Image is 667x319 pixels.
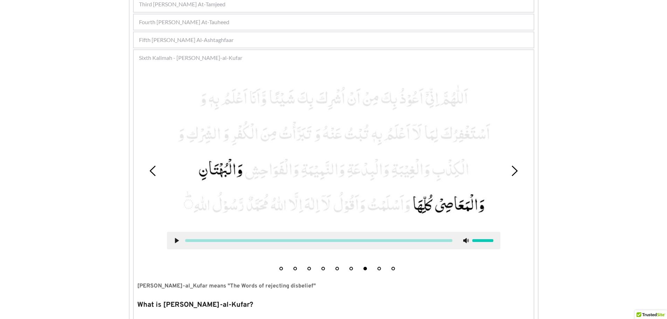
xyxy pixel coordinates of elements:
strong: [PERSON_NAME]-al_Kufar means "The Words of rejecting disbelief" [137,283,316,290]
button: 3 of 9 [307,267,311,270]
button: 1 of 9 [279,267,283,270]
button: 8 of 9 [377,267,381,270]
strong: What is [PERSON_NAME]-al-Kufar? [137,300,253,310]
button: 6 of 9 [349,267,353,270]
button: 7 of 9 [363,267,367,270]
button: 5 of 9 [335,267,339,270]
span: Fourth [PERSON_NAME] At-Tauheed [139,18,229,26]
span: Fifth [PERSON_NAME] Al-Ashtaghfaar [139,36,234,44]
span: Sixth Kalimah - [PERSON_NAME]-al-Kufar [139,54,242,62]
button: 4 of 9 [321,267,325,270]
button: 9 of 9 [391,267,395,270]
button: 2 of 9 [293,267,297,270]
